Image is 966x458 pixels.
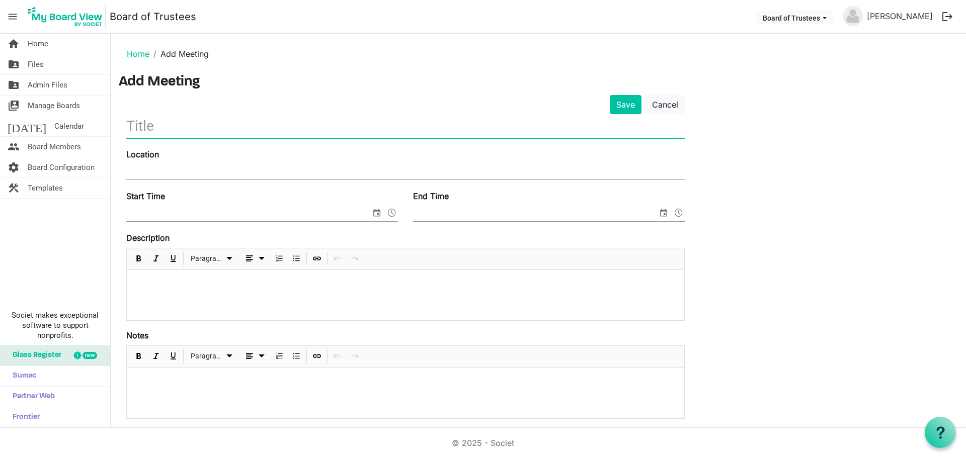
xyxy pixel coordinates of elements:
[54,116,84,136] span: Calendar
[191,252,223,265] span: Paragraph
[132,252,146,265] button: Bold
[5,310,106,340] span: Societ makes exceptional software to support nonprofits.
[8,157,20,177] span: settings
[273,350,286,362] button: Numbered List
[83,352,97,359] div: new
[187,350,237,362] button: Paragraph dropdownbutton
[290,252,303,265] button: Bulleted List
[310,350,324,362] button: Insert Link
[185,346,238,367] div: Formats
[147,248,165,269] div: Italic
[271,248,288,269] div: Numbered List
[28,34,48,54] span: Home
[8,34,20,54] span: home
[191,350,223,362] span: Paragraph
[130,346,147,367] div: Bold
[8,407,40,427] span: Frontier
[28,137,81,157] span: Board Members
[288,248,305,269] div: Bulleted List
[110,7,196,27] a: Board of Trustees
[310,252,324,265] button: Insert Link
[756,11,833,25] button: Board of Trustees dropdownbutton
[25,4,110,29] a: My Board View Logo
[308,248,326,269] div: Insert Link
[238,248,271,269] div: Alignments
[126,148,159,160] label: Location
[8,116,46,136] span: [DATE]
[28,178,63,198] span: Templates
[8,366,36,386] span: Sumac
[8,387,55,407] span: Partner Web
[288,346,305,367] div: Bulleted List
[937,6,958,27] button: logout
[132,350,146,362] button: Bold
[126,114,685,138] input: Title
[127,49,149,59] a: Home
[119,74,958,91] h3: Add Meeting
[3,7,22,26] span: menu
[371,206,383,219] span: select
[240,252,269,265] button: dropdownbutton
[271,346,288,367] div: Numbered List
[167,252,180,265] button: Underline
[238,346,271,367] div: Alignments
[28,157,95,177] span: Board Configuration
[126,190,165,202] label: Start Time
[165,248,182,269] div: Underline
[308,346,326,367] div: Insert Link
[843,6,863,26] img: no-profile-picture.svg
[185,248,238,269] div: Formats
[149,48,209,60] li: Add Meeting
[126,232,170,244] label: Description
[165,346,182,367] div: Underline
[25,4,106,29] img: My Board View Logo
[8,96,20,116] span: switch_account
[8,54,20,74] span: folder_shared
[8,137,20,157] span: people
[8,75,20,95] span: folder_shared
[863,6,937,26] a: [PERSON_NAME]
[149,252,163,265] button: Italic
[147,346,165,367] div: Italic
[273,252,286,265] button: Numbered List
[610,95,641,114] button: Save
[240,350,269,362] button: dropdownbutton
[126,427,180,439] label: Attached Files
[8,345,61,365] span: Glass Register
[28,54,44,74] span: Files
[658,206,670,219] span: select
[187,252,237,265] button: Paragraph dropdownbutton
[126,329,148,341] label: Notes
[413,190,449,202] label: End Time
[149,350,163,362] button: Italic
[167,350,180,362] button: Underline
[28,75,67,95] span: Admin Files
[130,248,147,269] div: Bold
[290,350,303,362] button: Bulleted List
[8,178,20,198] span: construction
[28,96,80,116] span: Manage Boards
[646,95,685,114] a: Cancel
[452,438,514,448] a: © 2025 - Societ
